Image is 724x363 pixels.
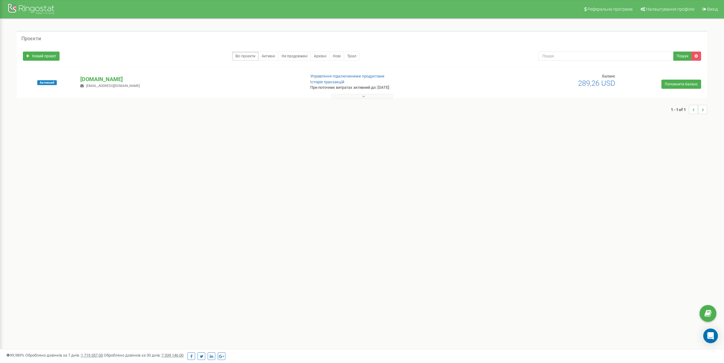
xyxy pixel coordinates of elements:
[329,52,344,61] a: Нові
[588,7,633,12] span: Реферальна програма
[232,52,259,61] a: Всі проєкти
[25,353,103,358] span: Оброблено дзвінків за 7 днів :
[671,99,707,120] nav: ...
[86,84,140,88] span: [EMAIL_ADDRESS][DOMAIN_NAME]
[344,52,360,61] a: Тріал
[258,52,278,61] a: Активні
[673,52,692,61] button: Пошук
[310,80,344,84] a: Історія транзакцій
[671,105,689,114] span: 1 - 1 of 1
[661,80,701,89] a: Поповнити баланс
[80,75,300,83] p: [DOMAIN_NAME]
[311,52,330,61] a: Архівні
[602,74,615,78] span: Баланс
[278,52,311,61] a: Не продовжені
[23,52,60,61] a: Новий проєкт
[21,36,41,41] h5: Проєкти
[81,353,103,358] u: 1 719 357,00
[578,79,615,88] span: 289,26 USD
[310,74,384,78] a: Управління підключеними продуктами
[707,7,718,12] span: Вихід
[703,329,718,343] div: Open Intercom Messenger
[6,353,24,358] span: 99,989%
[310,85,473,91] p: При поточних витратах активний до: [DATE]
[538,52,674,61] input: Пошук
[104,353,184,358] span: Оброблено дзвінків за 30 днів :
[37,80,57,85] span: Активний
[646,7,694,12] span: Налаштування профілю
[162,353,184,358] u: 7 339 146,00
